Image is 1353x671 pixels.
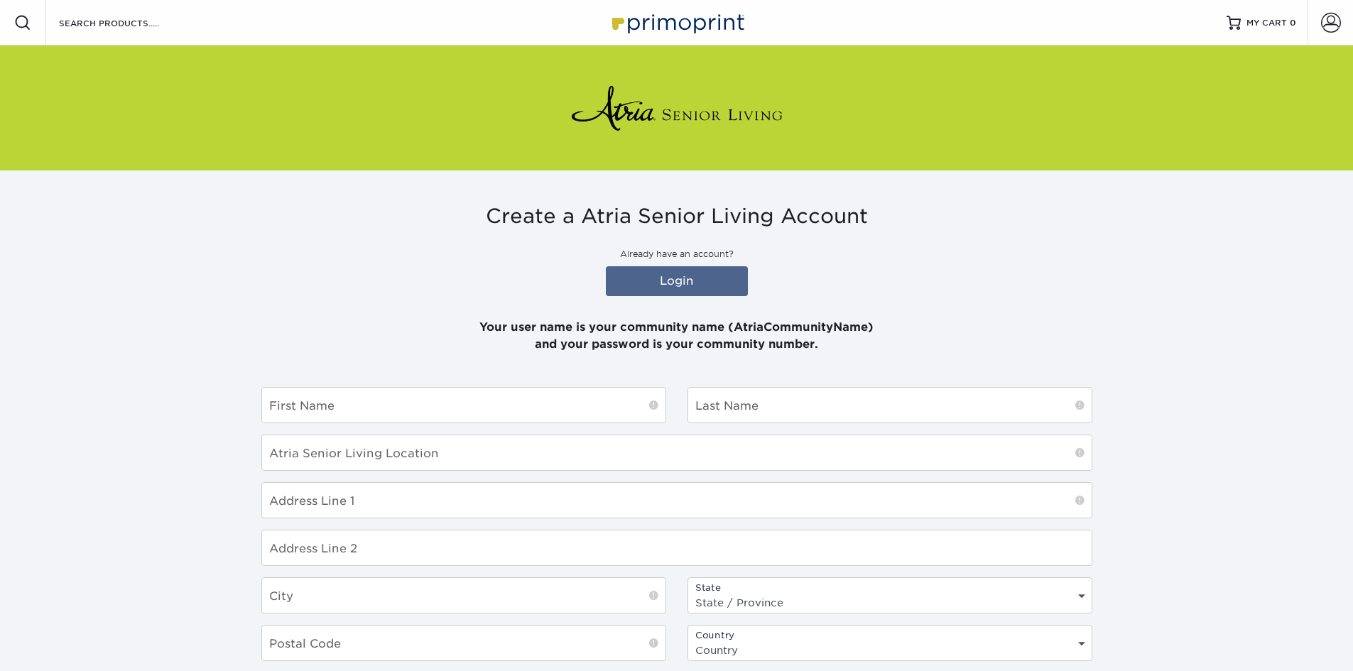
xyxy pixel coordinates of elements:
a: Login [606,266,748,296]
img: Atria Senior Living [570,80,783,136]
p: Already have an account? [261,248,1092,261]
h3: Create a Atria Senior Living Account [261,204,1092,229]
span: MY CART [1246,17,1287,29]
p: Your user name is your community name (AtriaCommunityName) and your password is your community nu... [261,302,1092,353]
input: SEARCH PRODUCTS..... [58,14,196,31]
img: Primoprint [606,7,748,38]
span: 0 [1290,18,1296,28]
